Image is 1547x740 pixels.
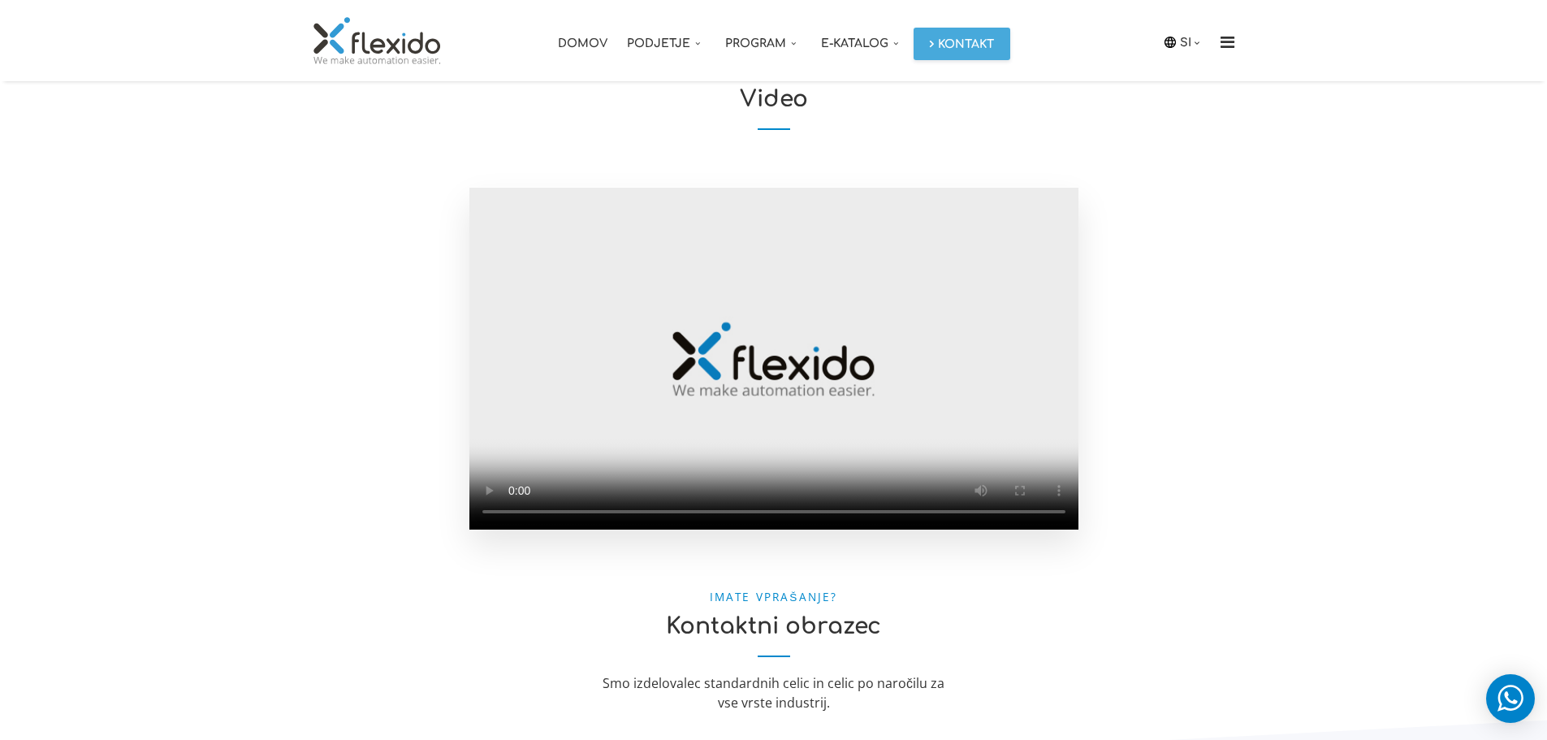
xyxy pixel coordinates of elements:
i: Menu [1215,34,1241,50]
img: whatsapp_icon_white.svg [1494,682,1527,713]
div: Smo izdelovalec standardnih celic in celic po naročilu za vse vrste industrij. [595,673,953,712]
img: Flexido, d.o.o. [311,16,444,65]
img: icon-laguage.svg [1163,35,1178,50]
a: SI [1180,33,1204,51]
a: Kontakt [914,28,1010,60]
small: Imate vprašanje? [710,589,838,604]
h2: Kontaktni obrazec [311,614,1237,657]
h2: Video [311,87,1237,130]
